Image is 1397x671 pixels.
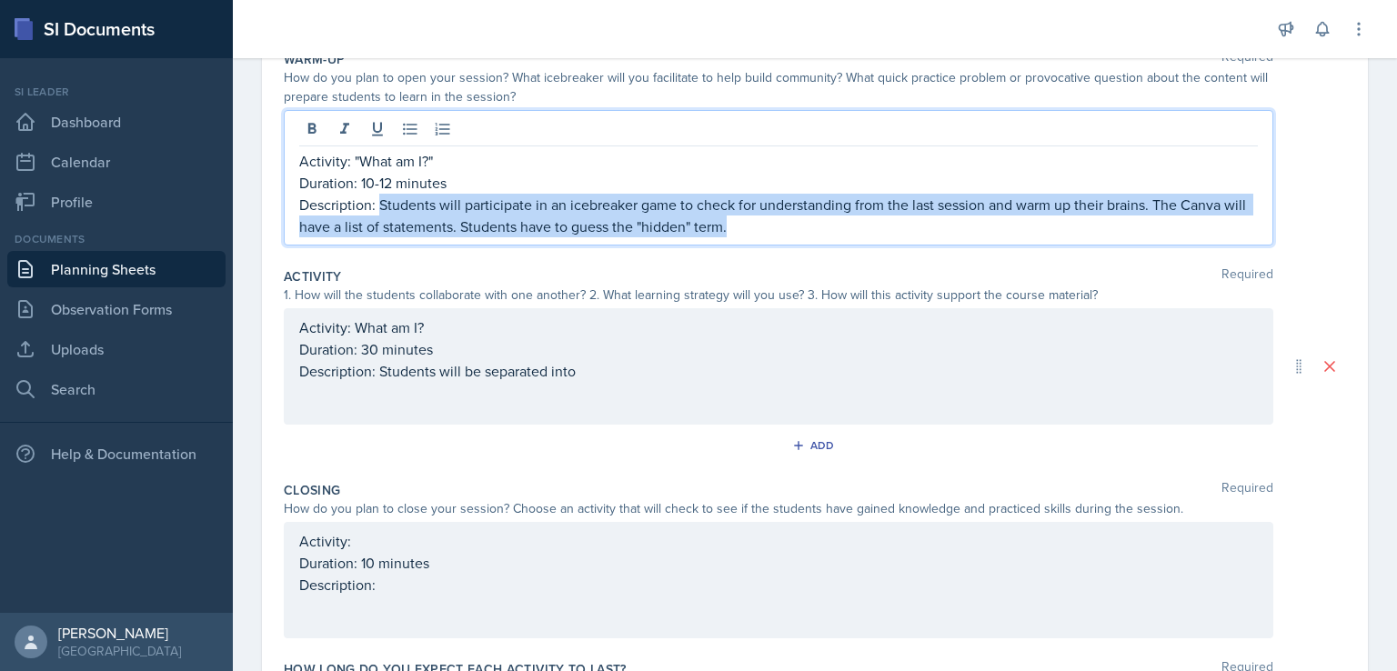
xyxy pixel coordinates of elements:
a: Dashboard [7,104,226,140]
div: Add [796,438,835,453]
p: Description: Students will be separated into [299,360,1258,382]
div: Documents [7,231,226,247]
p: Duration: 10-12 minutes [299,172,1258,194]
label: Activity [284,267,342,285]
div: 1. How will the students collaborate with one another? 2. What learning strategy will you use? 3.... [284,285,1273,305]
a: Search [7,371,226,407]
span: Required [1221,267,1273,285]
label: Warm-Up [284,50,345,68]
div: [GEOGRAPHIC_DATA] [58,642,181,660]
a: Calendar [7,144,226,180]
p: Duration: 10 minutes [299,552,1258,574]
label: Closing [284,481,340,499]
span: Required [1221,50,1273,68]
div: Help & Documentation [7,436,226,472]
p: Activity: "What am I?" [299,150,1258,172]
a: Uploads [7,331,226,367]
div: How do you plan to close your session? Choose an activity that will check to see if the students ... [284,499,1273,518]
p: Description: Students will participate in an icebreaker game to check for understanding from the ... [299,194,1258,237]
div: [PERSON_NAME] [58,624,181,642]
p: Duration: 30 minutes [299,338,1258,360]
a: Planning Sheets [7,251,226,287]
a: Profile [7,184,226,220]
p: Description: [299,574,1258,596]
div: Si leader [7,84,226,100]
div: How do you plan to open your session? What icebreaker will you facilitate to help build community... [284,68,1273,106]
button: Add [786,432,845,459]
span: Required [1221,481,1273,499]
a: Observation Forms [7,291,226,327]
p: Activity: What am I? [299,316,1258,338]
p: Activity: [299,530,1258,552]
